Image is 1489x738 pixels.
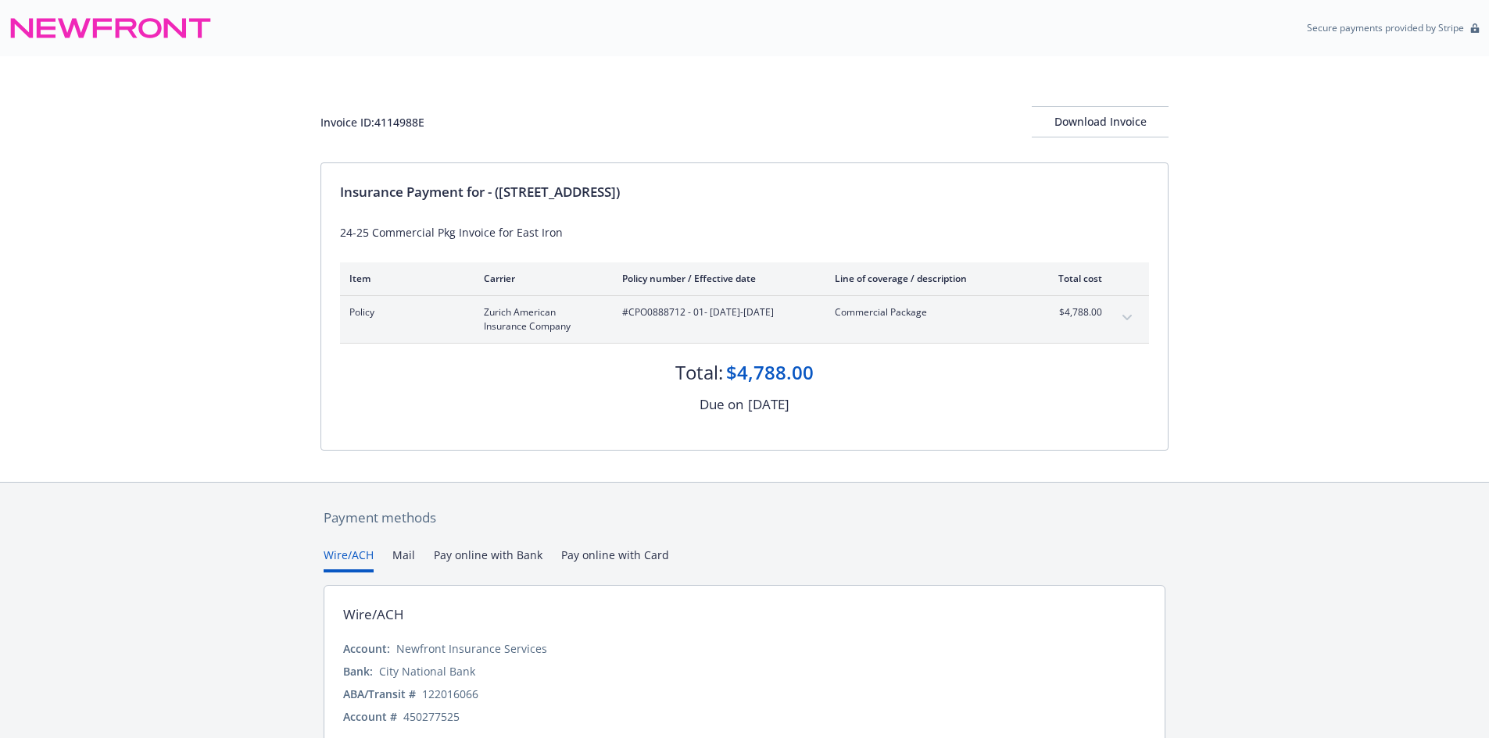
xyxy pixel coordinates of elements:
div: Line of coverage / description [835,272,1018,285]
div: Newfront Insurance Services [396,640,547,657]
button: expand content [1115,305,1140,330]
span: Commercial Package [835,305,1018,319]
button: Download Invoice [1032,106,1169,137]
div: Carrier [484,272,597,285]
span: Zurich American Insurance Company [484,305,597,333]
button: Pay online with Bank [434,547,542,572]
div: 24-25 Commercial Pkg Invoice for East Iron [340,224,1149,241]
span: #CPO0888712 - 01 - [DATE]-[DATE] [622,305,810,319]
span: Policy [349,305,459,319]
div: Download Invoice [1032,107,1169,137]
div: 450277525 [403,708,460,725]
div: Total cost [1043,272,1102,285]
div: City National Bank [379,663,475,679]
span: $4,788.00 [1043,305,1102,319]
div: 122016066 [422,686,478,702]
div: Item [349,272,459,285]
div: Policy number / Effective date [622,272,810,285]
div: $4,788.00 [726,359,814,386]
div: Insurance Payment for - ([STREET_ADDRESS]) [340,182,1149,202]
div: Payment methods [324,508,1165,528]
button: Mail [392,547,415,572]
button: Wire/ACH [324,547,374,572]
div: Wire/ACH [343,604,404,625]
button: Pay online with Card [561,547,669,572]
div: Bank: [343,663,373,679]
div: Account: [343,640,390,657]
div: Total: [675,359,723,386]
div: [DATE] [748,394,789,415]
div: PolicyZurich American Insurance Company#CPO0888712 - 01- [DATE]-[DATE]Commercial Package$4,788.00... [340,296,1149,343]
div: Account # [343,708,397,725]
p: Secure payments provided by Stripe [1307,21,1464,34]
div: Invoice ID: 4114988E [320,114,424,130]
div: ABA/Transit # [343,686,416,702]
div: Due on [700,394,743,415]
